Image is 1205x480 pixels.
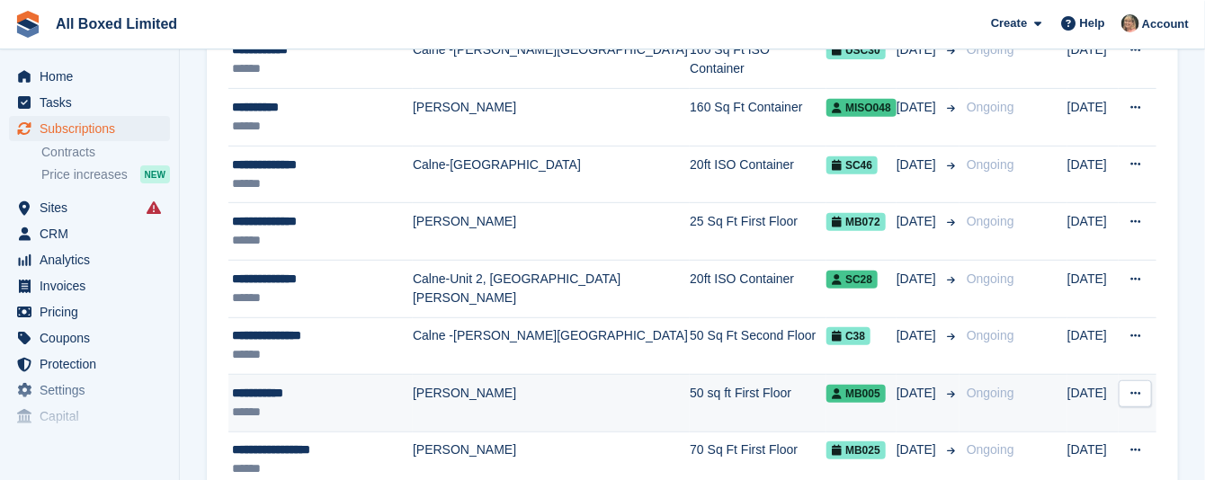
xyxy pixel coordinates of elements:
span: Ongoing [967,328,1014,342]
span: [DATE] [897,440,940,459]
span: [DATE] [897,270,940,289]
td: 20ft ISO Container [690,146,826,203]
span: Invoices [40,273,147,298]
td: Calne -[PERSON_NAME][GEOGRAPHIC_DATA] [413,317,690,375]
td: [DATE] [1067,317,1119,375]
td: [PERSON_NAME] [413,203,690,261]
div: NEW [140,165,170,183]
a: menu [9,221,170,246]
span: MB005 [826,385,886,403]
a: menu [9,64,170,89]
td: [DATE] [1067,89,1119,147]
a: menu [9,195,170,220]
span: MISO048 [826,99,897,117]
span: Protection [40,351,147,377]
span: MB072 [826,213,886,231]
td: [DATE] [1067,203,1119,261]
a: menu [9,404,170,429]
span: CRM [40,221,147,246]
a: menu [9,299,170,324]
a: All Boxed Limited [49,9,184,39]
i: Smart entry sync failures have occurred [147,200,161,215]
td: 20ft ISO Container [690,260,826,317]
span: Ongoing [967,42,1014,57]
span: Ongoing [967,386,1014,400]
span: Subscriptions [40,116,147,141]
span: Capital [40,404,147,429]
span: Analytics [40,247,147,272]
td: [PERSON_NAME] [413,89,690,147]
span: Create [991,14,1027,32]
span: [DATE] [897,384,940,403]
span: Ongoing [967,442,1014,457]
span: Help [1080,14,1105,32]
span: [DATE] [897,212,940,231]
td: 160 Sq Ft Container [690,89,826,147]
span: SC28 [826,271,878,289]
span: [DATE] [897,40,940,59]
span: Tasks [40,90,147,115]
a: menu [9,378,170,403]
a: menu [9,351,170,377]
span: SC46 [826,156,878,174]
td: [DATE] [1067,146,1119,203]
span: Ongoing [967,157,1014,172]
span: [DATE] [897,98,940,117]
td: Calne -[PERSON_NAME][GEOGRAPHIC_DATA] [413,31,690,89]
img: stora-icon-8386f47178a22dfd0bd8f6a31ec36ba5ce8667c1dd55bd0f319d3a0aa187defe.svg [14,11,41,38]
td: [DATE] [1067,375,1119,432]
span: Sites [40,195,147,220]
a: menu [9,325,170,351]
a: Contracts [41,144,170,161]
span: MB025 [826,441,886,459]
td: [DATE] [1067,31,1119,89]
td: 50 sq ft First Floor [690,375,826,432]
span: USC30 [826,41,886,59]
td: [DATE] [1067,260,1119,317]
span: C38 [826,327,870,345]
td: Calne-Unit 2, [GEOGRAPHIC_DATA][PERSON_NAME] [413,260,690,317]
td: Calne-[GEOGRAPHIC_DATA] [413,146,690,203]
span: Pricing [40,299,147,324]
span: Home [40,64,147,89]
td: 50 Sq Ft Second Floor [690,317,826,375]
span: [DATE] [897,156,940,174]
a: Price increases NEW [41,164,170,184]
span: Settings [40,378,147,403]
span: Price increases [41,166,128,183]
span: Account [1142,15,1189,33]
td: 25 Sq Ft First Floor [690,203,826,261]
a: menu [9,90,170,115]
td: 160 Sq Ft ISO Container [690,31,826,89]
span: Ongoing [967,271,1014,286]
span: Coupons [40,325,147,351]
span: [DATE] [897,326,940,345]
span: Ongoing [967,100,1014,114]
span: Ongoing [967,214,1014,228]
img: Sandie Mills [1121,14,1139,32]
a: menu [9,273,170,298]
a: menu [9,116,170,141]
a: menu [9,247,170,272]
td: [PERSON_NAME] [413,375,690,432]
